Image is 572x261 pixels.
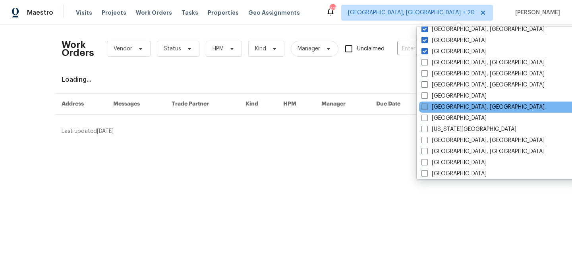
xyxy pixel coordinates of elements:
th: HPM [277,94,315,115]
label: [GEOGRAPHIC_DATA] [421,114,487,122]
span: Status [164,45,181,53]
th: Kind [239,94,277,115]
div: Last updated [62,127,495,135]
span: Work Orders [136,9,172,17]
span: Visits [76,9,92,17]
span: Maestro [27,9,53,17]
label: [GEOGRAPHIC_DATA], [GEOGRAPHIC_DATA] [421,81,545,89]
span: Manager [298,45,320,53]
th: Messages [107,94,165,115]
label: [GEOGRAPHIC_DATA] [421,170,487,178]
label: [GEOGRAPHIC_DATA], [GEOGRAPHIC_DATA] [421,148,545,155]
h2: Work Orders [62,41,94,57]
th: Address [55,94,107,115]
span: [GEOGRAPHIC_DATA], [GEOGRAPHIC_DATA] + 20 [348,9,475,17]
th: Manager [315,94,370,115]
span: [DATE] [97,129,114,134]
span: Kind [255,45,266,53]
div: Loading... [62,76,510,84]
div: 415 [330,5,335,13]
label: [GEOGRAPHIC_DATA], [GEOGRAPHIC_DATA] [421,59,545,67]
label: [GEOGRAPHIC_DATA] [421,36,487,44]
th: Due Date [370,94,425,115]
label: [US_STATE][GEOGRAPHIC_DATA] [421,125,516,133]
span: Geo Assignments [248,9,300,17]
label: [GEOGRAPHIC_DATA] [421,92,487,100]
label: [GEOGRAPHIC_DATA], [GEOGRAPHIC_DATA] [421,103,545,111]
label: [GEOGRAPHIC_DATA] [421,159,487,167]
span: Properties [208,9,239,17]
input: Enter in an address [397,43,477,55]
span: Tasks [182,10,198,15]
label: [GEOGRAPHIC_DATA], [GEOGRAPHIC_DATA] [421,25,545,33]
span: HPM [213,45,224,53]
span: Unclaimed [357,45,385,53]
th: Trade Partner [165,94,240,115]
label: [GEOGRAPHIC_DATA], [GEOGRAPHIC_DATA] [421,70,545,78]
span: Projects [102,9,126,17]
span: [PERSON_NAME] [512,9,560,17]
label: [GEOGRAPHIC_DATA] [421,48,487,56]
label: [GEOGRAPHIC_DATA], [GEOGRAPHIC_DATA] [421,136,545,144]
span: Vendor [114,45,132,53]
